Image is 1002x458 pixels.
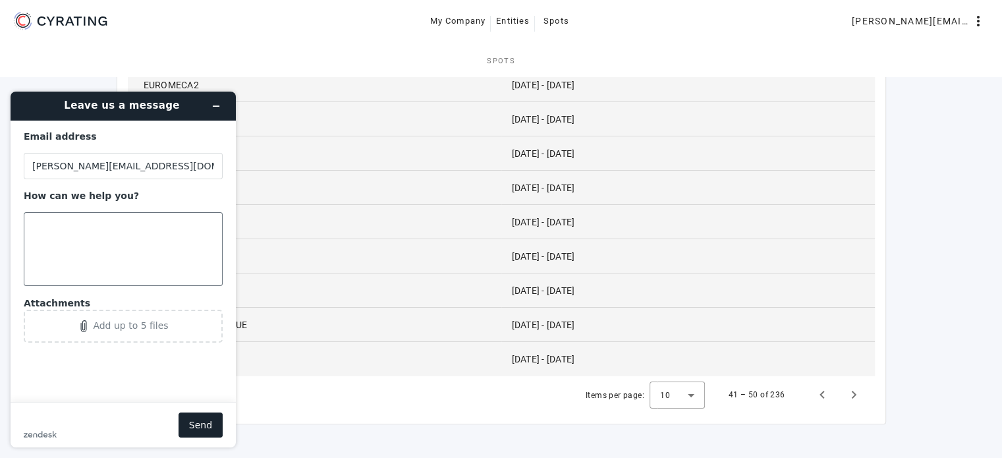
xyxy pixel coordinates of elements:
[430,11,486,32] span: My Company
[543,11,569,32] span: Spots
[206,16,227,34] button: Minimize widget
[425,9,491,33] button: My Company
[501,239,875,273] mat-cell: [DATE] - [DATE]
[24,215,223,229] label: Attachments
[847,9,991,33] button: [PERSON_NAME][EMAIL_ADDRESS][DOMAIN_NAME]
[806,379,838,411] button: Previous page
[24,109,139,120] strong: How can we help you?
[24,229,223,262] button: Attachments
[501,273,875,308] mat-cell: [DATE] - [DATE]
[501,308,875,342] mat-cell: [DATE] - [DATE]
[501,136,875,171] mat-cell: [DATE] - [DATE]
[535,9,577,33] button: Spots
[491,9,535,33] button: Entities
[729,388,785,401] div: 41 – 50 of 236
[26,9,74,21] span: Support
[501,205,875,239] mat-cell: [DATE] - [DATE]
[970,13,986,29] mat-icon: more_vert
[838,379,870,411] button: Next page
[487,57,515,65] span: Spots
[852,11,970,32] span: [PERSON_NAME][EMAIL_ADDRESS][DOMAIN_NAME]
[179,331,223,357] button: Send
[38,16,107,26] g: CYRATING
[496,11,530,32] span: Entities
[144,78,199,92] span: EUROMECA2
[24,50,97,61] strong: Email address
[586,389,644,402] div: Items per page:
[501,171,875,205] mat-cell: [DATE] - [DATE]
[501,102,875,136] mat-cell: [DATE] - [DATE]
[57,17,187,32] h1: Leave us a message
[501,342,875,376] mat-cell: [DATE] - [DATE]
[501,68,875,102] mat-cell: [DATE] - [DATE]
[93,239,168,250] div: Add up to 5 files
